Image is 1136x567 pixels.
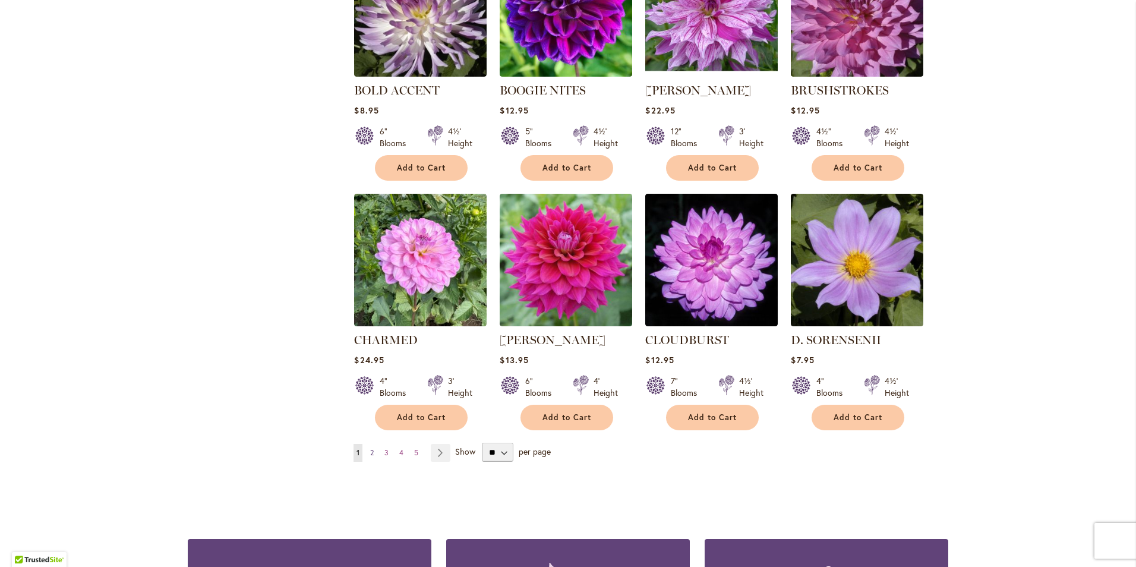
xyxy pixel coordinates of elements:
a: CHARMED [354,317,487,329]
a: BOLD ACCENT [354,68,487,79]
div: 7" Blooms [671,375,704,399]
a: CHARMED [354,333,418,347]
a: D. SORENSENII [791,317,923,329]
div: 4" Blooms [816,375,850,399]
div: 12" Blooms [671,125,704,149]
span: $12.95 [791,105,819,116]
button: Add to Cart [520,155,613,181]
span: $8.95 [354,105,378,116]
button: Add to Cart [375,405,468,430]
span: Add to Cart [542,163,591,173]
span: $22.95 [645,105,675,116]
span: 3 [384,448,389,457]
span: $7.95 [791,354,814,366]
div: 4½" Blooms [816,125,850,149]
span: Add to Cart [688,163,737,173]
span: 4 [399,448,403,457]
button: Add to Cart [666,405,759,430]
div: 5" Blooms [525,125,558,149]
span: Add to Cart [688,412,737,423]
a: BRUSHSTROKES [791,68,923,79]
div: 4½' Height [448,125,472,149]
a: BOLD ACCENT [354,83,440,97]
a: 5 [411,444,421,462]
img: D. SORENSENII [791,194,923,326]
a: [PERSON_NAME] [500,333,605,347]
img: CHLOE JANAE [500,194,632,326]
div: 4½' Height [739,375,763,399]
span: 5 [414,448,418,457]
div: 3' Height [739,125,763,149]
span: Add to Cart [834,163,882,173]
a: 3 [381,444,392,462]
span: Show [455,446,475,457]
span: $12.95 [645,354,674,366]
button: Add to Cart [375,155,468,181]
span: $12.95 [500,105,528,116]
a: BOOGIE NITES [500,83,586,97]
a: D. SORENSENII [791,333,881,347]
div: 4½' Height [594,125,618,149]
div: 3' Height [448,375,472,399]
img: Cloudburst [645,194,778,326]
div: 4½' Height [885,375,909,399]
button: Add to Cart [520,405,613,430]
a: CLOUDBURST [645,333,729,347]
span: Add to Cart [397,412,446,423]
span: $13.95 [500,354,528,366]
a: CHLOE JANAE [500,317,632,329]
div: 4' Height [594,375,618,399]
a: 2 [367,444,377,462]
span: Add to Cart [834,412,882,423]
a: 4 [396,444,406,462]
div: 4½' Height [885,125,909,149]
span: per page [519,446,551,457]
button: Add to Cart [666,155,759,181]
span: Add to Cart [397,163,446,173]
iframe: Launch Accessibility Center [9,525,42,558]
a: BRUSHSTROKES [791,83,889,97]
span: $24.95 [354,354,384,366]
a: BOOGIE NITES [500,68,632,79]
span: 2 [370,448,374,457]
img: CHARMED [354,194,487,326]
div: 6" Blooms [525,375,558,399]
div: 6" Blooms [380,125,413,149]
button: Add to Cart [812,155,904,181]
a: [PERSON_NAME] [645,83,751,97]
span: 1 [356,448,359,457]
a: Brandon Michael [645,68,778,79]
div: 4" Blooms [380,375,413,399]
a: Cloudburst [645,317,778,329]
span: Add to Cart [542,412,591,423]
button: Add to Cart [812,405,904,430]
